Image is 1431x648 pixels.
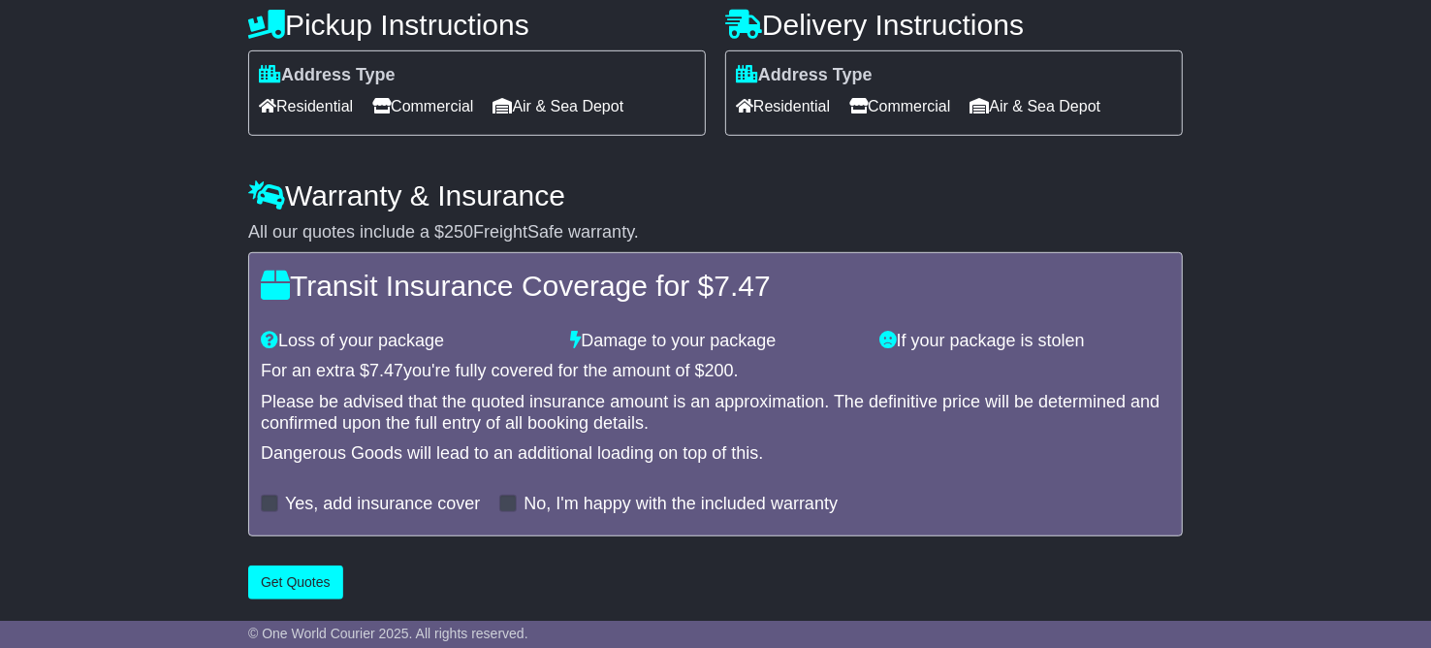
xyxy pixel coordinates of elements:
span: 7.47 [369,361,403,380]
label: Yes, add insurance cover [285,494,480,515]
div: Damage to your package [560,331,870,352]
span: 7.47 [714,270,770,302]
div: For an extra $ you're fully covered for the amount of $ . [261,361,1170,382]
span: © One World Courier 2025. All rights reserved. [248,626,528,641]
span: Air & Sea Depot [970,91,1101,121]
div: Loss of your package [251,331,560,352]
span: Residential [736,91,830,121]
span: Residential [259,91,353,121]
span: Commercial [372,91,473,121]
div: Please be advised that the quoted insurance amount is an approximation. The definitive price will... [261,392,1170,434]
label: No, I'm happy with the included warranty [524,494,838,515]
div: All our quotes include a $ FreightSafe warranty. [248,222,1183,243]
label: Address Type [259,65,396,86]
span: Commercial [849,91,950,121]
button: Get Quotes [248,566,343,599]
h4: Transit Insurance Coverage for $ [261,270,1170,302]
div: If your package is stolen [871,331,1180,352]
h4: Delivery Instructions [725,9,1183,41]
label: Address Type [736,65,873,86]
span: 200 [705,361,734,380]
span: Air & Sea Depot [493,91,624,121]
h4: Warranty & Insurance [248,179,1183,211]
h4: Pickup Instructions [248,9,706,41]
span: 250 [444,222,473,242]
div: Dangerous Goods will lead to an additional loading on top of this. [261,443,1170,465]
